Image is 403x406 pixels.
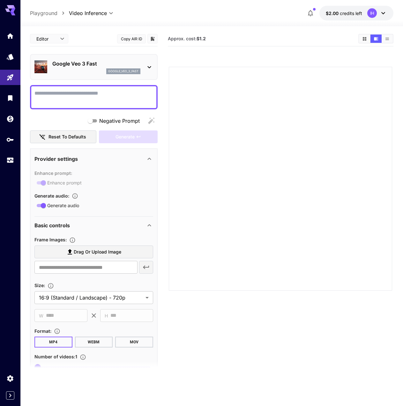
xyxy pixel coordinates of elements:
span: Generate audio [47,202,79,209]
div: Home [6,32,14,40]
span: Number of videos : 1 [34,354,77,359]
span: Negative Prompt [99,117,140,125]
div: Wallet [6,115,14,123]
label: Drag or upload image [34,246,153,259]
button: Add to library [150,35,155,43]
span: Editor [36,35,56,42]
span: Format : [34,328,51,334]
div: Settings [6,374,14,382]
p: google_veo_3_fast [108,69,138,74]
button: Show media in grid view [359,35,370,43]
a: Playground [30,9,57,17]
button: $2.00IH [319,6,393,20]
span: Generate audio : [34,193,69,199]
button: MP4 [34,337,72,347]
div: Provider settings [34,151,153,167]
div: Library [6,94,14,102]
button: Expand sidebar [6,391,14,400]
button: Show media in list view [382,35,393,43]
button: Specify how many videos to generate in a single request. Each video generation will be charged se... [77,354,89,360]
button: Adjust the dimensions of the generated image by specifying its width and height in pixels, or sel... [45,283,56,289]
span: Size : [34,283,45,288]
p: Google Veo 3 Fast [52,60,140,67]
span: Frame Images : [34,237,67,242]
span: 16:9 (Standard / Landscape) - 720p [39,294,143,301]
button: MOV [115,337,153,347]
div: Show media in grid viewShow media in video viewShow media in list view [358,34,393,43]
div: IH [367,8,377,18]
span: $2.00 [326,11,340,16]
button: Reset to defaults [30,130,96,144]
span: credits left [340,11,362,16]
span: W [39,312,43,319]
div: Playground [6,74,14,82]
b: $1.2 [197,36,206,41]
div: Models [6,53,14,61]
div: API Keys [6,136,14,144]
button: Copy AIR ID [117,34,146,43]
p: Provider settings [34,155,78,163]
div: $2.00 [326,10,362,17]
button: Choose the file format for the output video. [51,328,63,334]
button: WEBM [75,337,113,347]
button: Upload frame images. [67,237,78,243]
span: H [105,312,108,319]
span: Drag or upload image [74,248,121,256]
span: Video Inference [69,9,107,17]
span: Approx. cost: [168,36,206,41]
nav: breadcrumb [30,9,69,17]
div: Usage [6,156,14,164]
div: Basic controls [34,218,153,233]
div: Google Veo 3 Fastgoogle_veo_3_fast [34,57,153,77]
p: Basic controls [34,222,70,229]
button: Show media in video view [370,35,382,43]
